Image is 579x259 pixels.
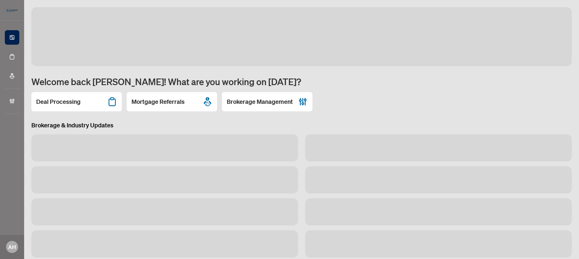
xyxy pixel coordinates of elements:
[31,76,572,87] h1: Welcome back [PERSON_NAME]! What are you working on [DATE]?
[5,8,19,14] img: logo
[131,98,185,106] h2: Mortgage Referrals
[31,121,572,129] h3: Brokerage & Industry Updates
[8,243,16,251] span: AH
[36,98,81,106] h2: Deal Processing
[227,98,293,106] h2: Brokerage Management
